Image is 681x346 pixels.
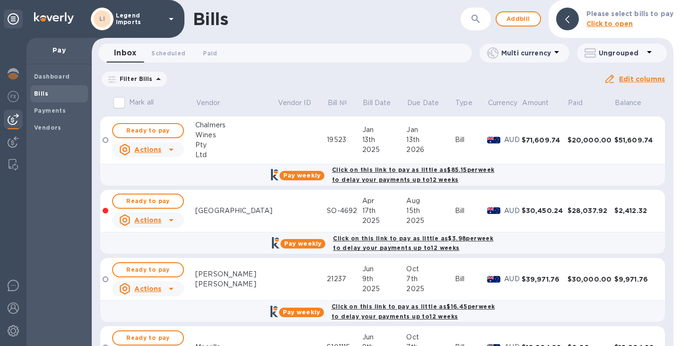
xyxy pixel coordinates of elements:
span: Ready to pay [121,125,175,136]
div: [GEOGRAPHIC_DATA] [195,206,277,216]
div: SO-4692 [327,206,362,216]
div: $30,000.00 [567,275,614,284]
span: Amount [522,98,561,108]
p: Balance [615,98,641,108]
span: Paid [568,98,595,108]
span: Inbox [114,46,136,60]
b: Pay weekly [284,240,322,247]
p: Amount [522,98,549,108]
div: $39,971.76 [522,275,567,284]
button: Addbill [496,11,541,27]
u: Actions [134,146,161,153]
p: Vendor [196,98,220,108]
span: Paid [203,48,217,58]
img: AUD [487,276,500,283]
div: [PERSON_NAME] [195,269,277,279]
u: Actions [134,285,161,293]
button: Ready to pay [112,194,184,209]
b: Pay weekly [283,309,320,316]
p: Vendor ID [278,98,311,108]
p: AUD [504,274,521,284]
div: Jan [406,125,454,135]
p: Currency [488,98,517,108]
div: Unpin categories [4,9,23,28]
div: Oct [406,264,454,274]
b: Click on this link to pay as little as $3.98 per week to delay your payments up to 12 weeks [333,235,493,252]
img: AUD [487,137,500,143]
b: Please select bills to pay [586,10,673,18]
span: Type [455,98,485,108]
b: Bills [34,90,48,97]
div: Jun [362,332,407,342]
p: Pay [34,45,84,55]
span: Scheduled [151,48,185,58]
div: Wines [195,130,277,140]
b: Click on this link to pay as little as $16.45 per week to delay your payments up to 12 weeks [332,303,495,320]
div: Aug [406,196,454,206]
p: Paid [568,98,583,108]
p: Type [455,98,472,108]
button: Ready to pay [112,123,184,138]
div: Bill [455,135,488,145]
span: Add bill [504,13,533,25]
span: Balance [615,98,654,108]
b: Pay weekly [283,172,321,179]
p: Filter Bills [116,75,153,83]
span: Ready to pay [121,264,175,275]
div: 13th [362,135,407,145]
div: Ltd [195,150,277,160]
h1: Bills [193,9,228,29]
div: $28,037.92 [567,206,614,215]
div: Oct [406,332,454,342]
div: 2025 [406,216,454,226]
div: Jan [362,125,407,135]
div: 15th [406,206,454,216]
div: Chalmers [195,120,277,130]
p: Legend Imports [116,12,163,26]
p: AUD [504,206,521,216]
p: Ungrouped [599,48,644,58]
div: 19523 [327,135,362,145]
div: 2025 [362,216,407,226]
p: Bill № [328,98,347,108]
div: $20,000.00 [567,135,614,145]
b: Payments [34,107,66,114]
div: $30,450.24 [522,206,567,215]
span: Bill Date [363,98,403,108]
span: Ready to pay [121,332,175,344]
div: 2025 [406,284,454,294]
div: 2025 [362,145,407,155]
b: Click to open [586,20,633,27]
div: $9,971.76 [614,275,657,284]
img: Foreign exchange [8,91,19,102]
img: Logo [34,12,74,24]
span: Vendor ID [278,98,323,108]
p: Multi currency [501,48,551,58]
span: Ready to pay [121,195,175,207]
u: Edit columns [619,75,665,83]
b: Vendors [34,124,61,131]
span: Vendor [196,98,233,108]
span: Bill № [328,98,359,108]
img: AUD [487,207,500,214]
u: Actions [134,216,161,224]
div: 2025 [362,284,407,294]
p: Bill Date [363,98,391,108]
div: Bill [455,274,488,284]
b: Dashboard [34,73,70,80]
div: $2,412.32 [614,206,657,215]
div: 9th [362,274,407,284]
p: AUD [504,135,521,145]
div: 17th [362,206,407,216]
div: 13th [406,135,454,145]
div: $71,609.74 [522,135,567,145]
div: Apr [362,196,407,206]
div: 21237 [327,274,362,284]
button: Ready to pay [112,330,184,346]
div: Bill [455,206,488,216]
b: LI [99,15,105,22]
div: Pty [195,140,277,150]
div: [PERSON_NAME] [195,279,277,289]
p: Mark all [129,98,154,107]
